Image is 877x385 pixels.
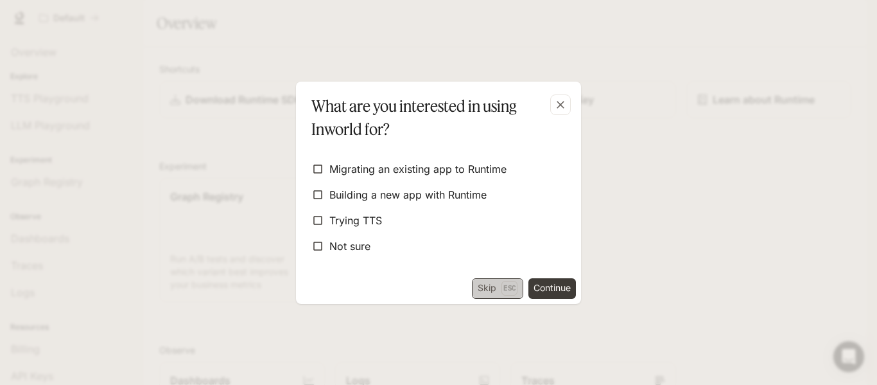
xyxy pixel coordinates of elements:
button: SkipEsc [472,278,523,299]
p: What are you interested in using Inworld for? [311,94,560,141]
span: Not sure [329,238,370,254]
span: Trying TTS [329,213,382,228]
span: Building a new app with Runtime [329,187,487,202]
button: Continue [528,278,576,299]
p: Esc [501,281,517,295]
span: Migrating an existing app to Runtime [329,161,507,177]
